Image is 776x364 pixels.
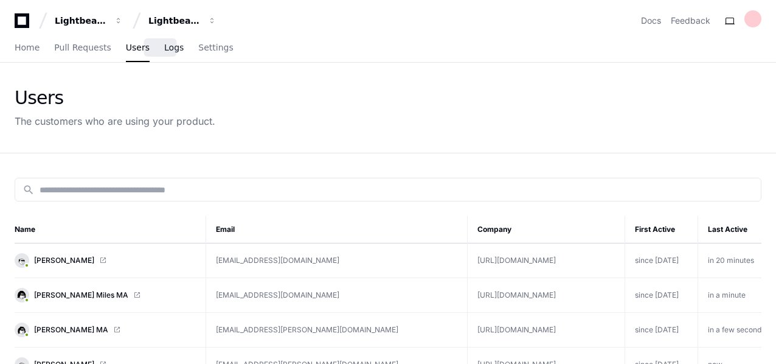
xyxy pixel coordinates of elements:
a: Docs [641,15,661,27]
span: Users [126,44,150,51]
th: First Active [625,216,698,243]
td: in a few seconds [698,313,772,348]
th: Last Active [698,216,772,243]
td: since [DATE] [625,313,698,348]
span: Settings [198,44,233,51]
div: Lightbeam Health Solutions [148,15,201,27]
img: 13.svg [16,254,27,266]
span: Pull Requests [54,44,111,51]
span: [PERSON_NAME] Miles MA [34,290,128,300]
a: Settings [198,34,233,62]
a: [PERSON_NAME] [15,253,196,268]
a: [PERSON_NAME] Miles MA [15,288,196,303]
td: [EMAIL_ADDRESS][PERSON_NAME][DOMAIN_NAME] [206,313,468,348]
th: Company [468,216,625,243]
th: Name [15,216,206,243]
a: Pull Requests [54,34,111,62]
td: [EMAIL_ADDRESS][DOMAIN_NAME] [206,243,468,278]
td: in a minute [698,278,772,313]
th: Email [206,216,468,243]
td: [EMAIL_ADDRESS][DOMAIN_NAME] [206,278,468,313]
img: 3.svg [16,324,27,335]
mat-icon: search [23,184,35,196]
span: [PERSON_NAME] [34,256,94,265]
button: Lightbeam Health Solutions [144,10,221,32]
button: Feedback [671,15,710,27]
td: since [DATE] [625,278,698,313]
td: [URL][DOMAIN_NAME] [468,313,625,348]
a: [PERSON_NAME] MA [15,323,196,337]
button: Lightbeam Health [50,10,128,32]
td: [URL][DOMAIN_NAME] [468,243,625,278]
a: Home [15,34,40,62]
span: Logs [164,44,184,51]
td: in 20 minutes [698,243,772,278]
td: since [DATE] [625,243,698,278]
span: Home [15,44,40,51]
div: Lightbeam Health [55,15,107,27]
img: 16.svg [16,289,27,301]
td: [URL][DOMAIN_NAME] [468,278,625,313]
span: [PERSON_NAME] MA [34,325,108,335]
div: Users [15,87,215,109]
div: The customers who are using your product. [15,114,215,128]
a: Users [126,34,150,62]
a: Logs [164,34,184,62]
